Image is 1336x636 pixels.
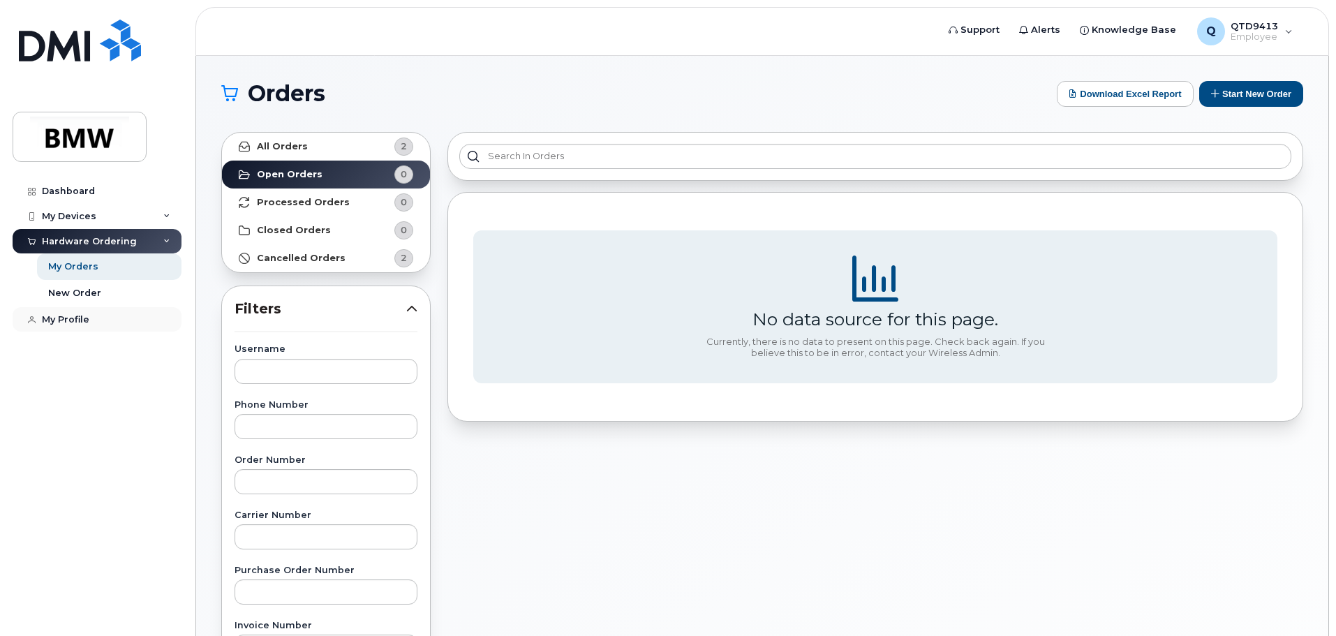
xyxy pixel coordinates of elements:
a: Closed Orders0 [222,216,430,244]
label: Invoice Number [235,621,417,630]
strong: Processed Orders [257,197,350,208]
input: Search in orders [459,144,1291,169]
button: Download Excel Report [1057,81,1194,107]
label: Carrier Number [235,511,417,520]
strong: Closed Orders [257,225,331,236]
strong: All Orders [257,141,308,152]
label: Phone Number [235,401,417,410]
span: Orders [248,83,325,104]
a: Cancelled Orders2 [222,244,430,272]
span: 0 [401,168,407,181]
iframe: Messenger Launcher [1275,575,1326,626]
span: 0 [401,195,407,209]
div: No data source for this page. [752,309,998,330]
label: Username [235,345,417,354]
button: Start New Order [1199,81,1303,107]
span: Filters [235,299,406,319]
a: Open Orders0 [222,161,430,188]
a: Processed Orders0 [222,188,430,216]
span: 2 [401,251,407,265]
div: Currently, there is no data to present on this page. Check back again. If you believe this to be ... [701,337,1050,358]
strong: Open Orders [257,169,322,180]
a: All Orders2 [222,133,430,161]
span: 0 [401,223,407,237]
span: 2 [401,140,407,153]
label: Purchase Order Number [235,566,417,575]
label: Order Number [235,456,417,465]
strong: Cancelled Orders [257,253,346,264]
